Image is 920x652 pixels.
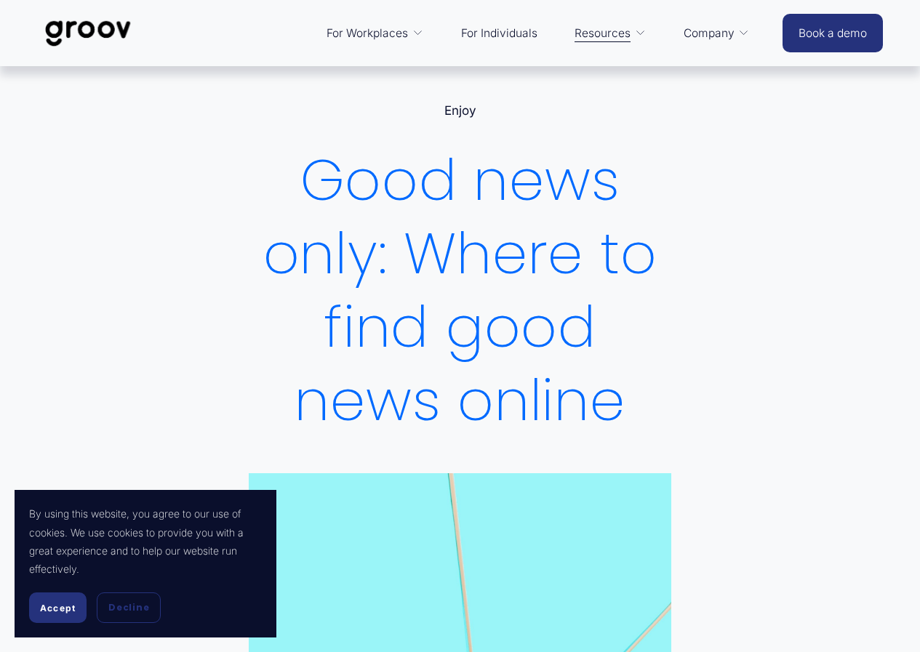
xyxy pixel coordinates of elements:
[575,23,631,44] span: Resources
[29,504,262,578] p: By using this website, you agree to our use of cookies. We use cookies to provide you with a grea...
[29,592,87,623] button: Accept
[97,592,161,623] button: Decline
[40,603,76,613] span: Accept
[249,143,672,437] h1: Good news only: Where to find good news online
[15,490,276,637] section: Cookie banner
[37,9,140,57] img: Groov | Workplace Science Platform | Unlock Performance | Drive Results
[783,14,883,52] a: Book a demo
[684,23,735,44] span: Company
[567,16,653,51] a: folder dropdown
[444,103,476,118] a: Enjoy
[454,16,545,51] a: For Individuals
[108,601,149,614] span: Decline
[327,23,408,44] span: For Workplaces
[676,16,757,51] a: folder dropdown
[319,16,431,51] a: folder dropdown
